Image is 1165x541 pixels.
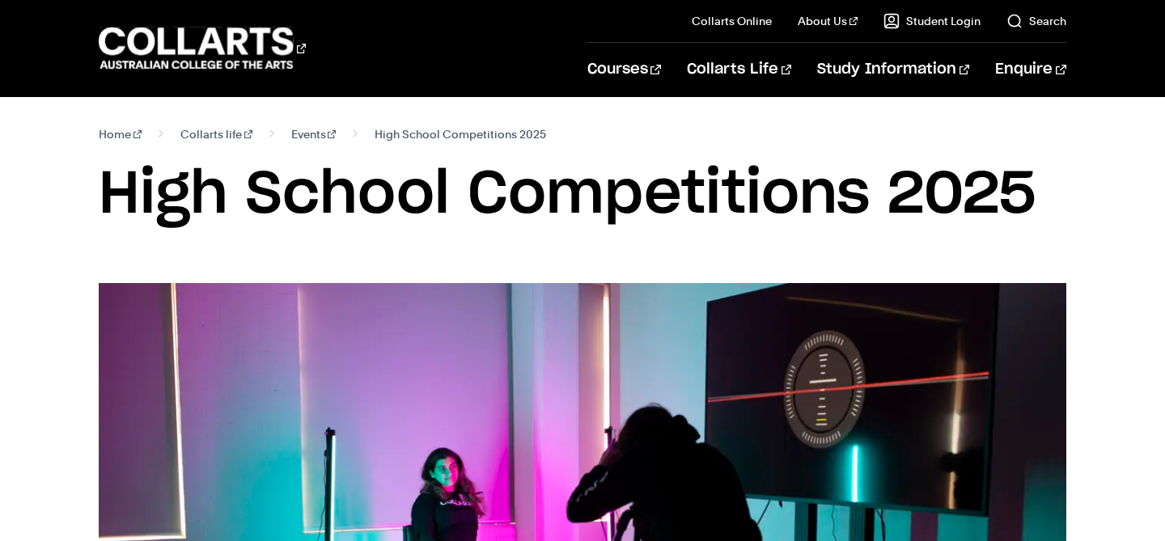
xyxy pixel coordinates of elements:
[180,123,252,146] a: Collarts life
[883,13,981,29] a: Student Login
[798,13,858,29] a: About Us
[817,43,969,96] a: Study Information
[692,13,772,29] a: Collarts Online
[99,123,142,146] a: Home
[587,43,661,96] a: Courses
[995,43,1065,96] a: Enquire
[375,123,546,146] span: High School Competitions 2025
[99,25,306,71] div: Go to homepage
[1006,13,1066,29] a: Search
[687,43,791,96] a: Collarts Life
[291,123,337,146] a: Events
[99,158,1065,231] h1: High School Competitions 2025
